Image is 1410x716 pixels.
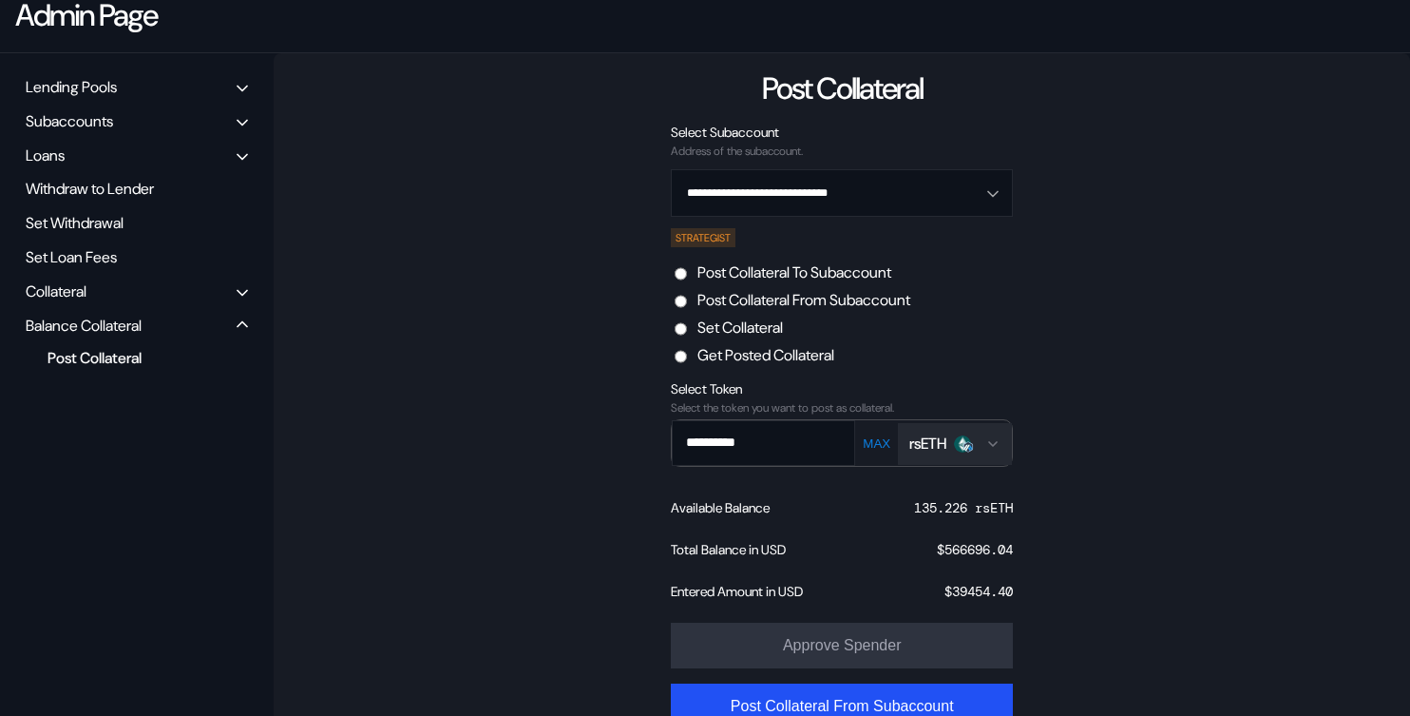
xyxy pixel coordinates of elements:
div: $ 566696.04 [937,541,1013,558]
label: Set Collateral [697,318,783,338]
div: Post Collateral [38,345,222,371]
div: $ 39454.40 [944,583,1013,600]
button: Open menu [671,169,1013,217]
div: Set Loan Fees [19,242,255,272]
div: Total Balance in USD [671,541,786,558]
div: STRATEGIST [671,228,735,247]
button: Open menu for selecting token for payment [898,423,1012,465]
button: MAX [857,435,896,452]
button: Approve Spender [671,623,1013,668]
div: Entered Amount in USD [671,583,803,600]
div: Collateral [26,281,86,301]
div: Select the token you want to post as collateral. [671,401,1013,415]
div: Lending Pools [26,77,117,97]
div: Address of the subaccount. [671,145,1013,158]
label: Get Posted Collateral [697,345,834,365]
div: Subaccounts [26,111,113,131]
img: arbitrum-Dowo5cUs.svg [962,441,974,453]
div: rsETH [909,434,946,454]
label: Post Collateral From Subaccount [697,290,910,310]
label: Post Collateral To Subaccount [697,262,891,282]
div: Loans [26,145,65,165]
div: Select Token [671,380,1013,397]
div: Set Withdrawal [19,208,255,238]
img: rseth.png [954,435,971,453]
div: Select Subaccount [671,124,1013,141]
div: Available Balance [671,499,770,516]
div: 135.226 rsETH [914,499,1013,516]
div: Post Collateral [762,68,923,108]
div: Withdraw to Lender [19,174,255,203]
div: Balance Collateral [26,316,142,336]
